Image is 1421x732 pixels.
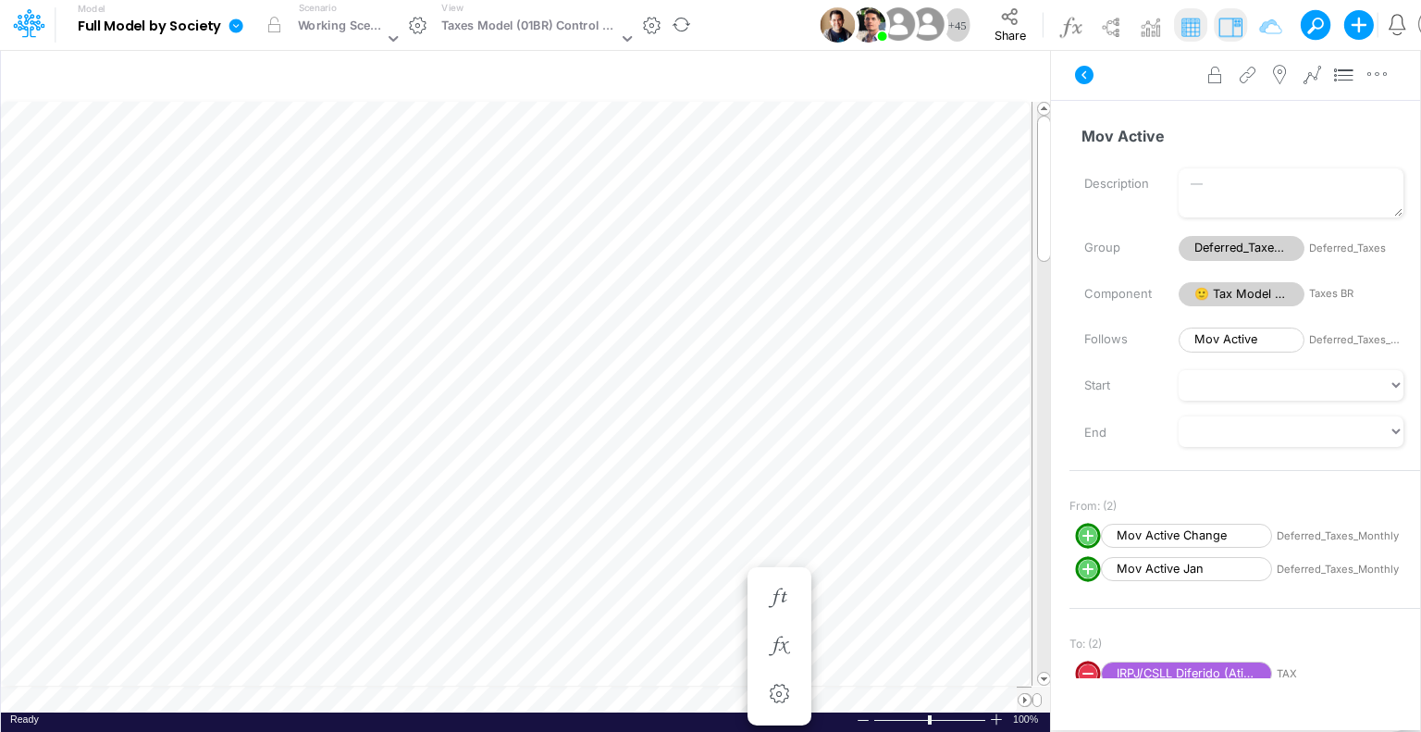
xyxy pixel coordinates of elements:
[1309,286,1403,302] span: Taxes BR
[851,7,886,43] img: User Image Icon
[856,713,871,727] div: Zoom Out
[1069,498,1117,515] span: From: (2)
[10,713,39,726] div: In Ready mode
[878,4,920,45] img: User Image Icon
[1070,417,1165,449] label: End
[1101,524,1272,549] span: Mov Active Change
[10,713,39,725] span: Ready
[1070,279,1165,310] label: Component
[1179,236,1304,261] span: Deferred_Taxes_Monthly
[1070,168,1165,200] label: Description
[1179,282,1304,307] span: 🙂 Tax Model BR
[1069,118,1404,154] input: — Node name —
[948,19,967,31] span: + 45
[1070,232,1165,264] label: Group
[1386,14,1407,35] a: Notifications
[441,1,463,15] label: View
[1179,328,1304,353] span: Mov Active
[979,2,1042,48] button: Share
[1309,241,1403,256] span: Deferred_Taxes
[17,58,648,96] input: Type a title here
[1070,370,1165,402] label: Start
[78,19,221,35] b: Full Model by Society
[441,17,618,38] div: Taxes Model (01BR) Control Panel
[821,7,856,43] img: User Image Icon
[1101,662,1272,687] span: IRPJ/CSLL Diferido (Ativo)
[1075,523,1101,549] svg: circle with outer border
[1075,661,1101,687] svg: circle with outer border
[1070,324,1165,355] label: Follows
[928,715,932,725] div: Zoom
[1069,636,1102,652] span: To: (2)
[873,713,989,726] div: Zoom
[1309,332,1403,348] span: Deferred_Taxes_Monthly
[1013,713,1041,726] div: Zoom level
[298,17,384,38] div: Working Scenario
[299,1,337,15] label: Scenario
[78,4,105,15] label: Model
[1075,556,1101,582] svg: circle with outer border
[1013,713,1041,726] span: 100%
[989,713,1004,726] div: Zoom In
[995,28,1026,42] span: Share
[1101,557,1272,582] span: Mov Active Jan
[907,4,948,45] img: User Image Icon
